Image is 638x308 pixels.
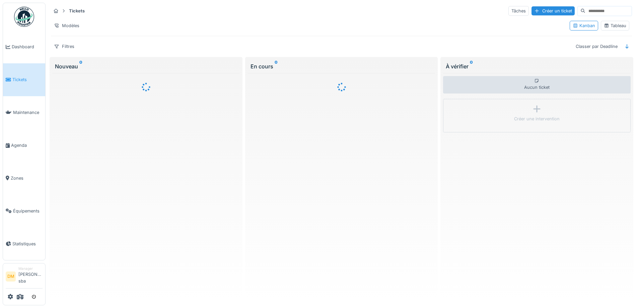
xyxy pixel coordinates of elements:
span: Dashboard [12,44,43,50]
div: Manager [18,266,43,271]
div: Modèles [51,21,82,30]
a: Dashboard [3,30,45,63]
strong: Tickets [66,8,87,14]
span: Agenda [11,142,43,148]
div: Classer par Deadline [573,42,621,51]
div: Créer un ticket [531,6,575,15]
div: Tâches [508,6,529,16]
div: Filtres [51,42,77,51]
li: DM [6,271,16,282]
div: À vérifier [446,62,628,70]
img: Badge_color-CXgf-gQk.svg [14,7,34,27]
span: Statistiques [12,241,43,247]
li: [PERSON_NAME] sba [18,266,43,287]
a: Agenda [3,129,45,162]
div: Tableau [604,22,626,29]
a: Statistiques [3,227,45,260]
span: Maintenance [13,109,43,116]
a: Zones [3,162,45,195]
a: Équipements [3,194,45,227]
sup: 0 [275,62,278,70]
span: Zones [11,175,43,181]
span: Équipements [13,208,43,214]
div: Kanban [573,22,595,29]
sup: 0 [470,62,473,70]
a: Tickets [3,63,45,96]
a: Maintenance [3,96,45,129]
div: Nouveau [55,62,237,70]
div: En cours [251,62,433,70]
div: Aucun ticket [443,76,631,94]
sup: 0 [79,62,82,70]
div: Créer une intervention [514,116,560,122]
a: DM Manager[PERSON_NAME] sba [6,266,43,289]
span: Tickets [12,76,43,83]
